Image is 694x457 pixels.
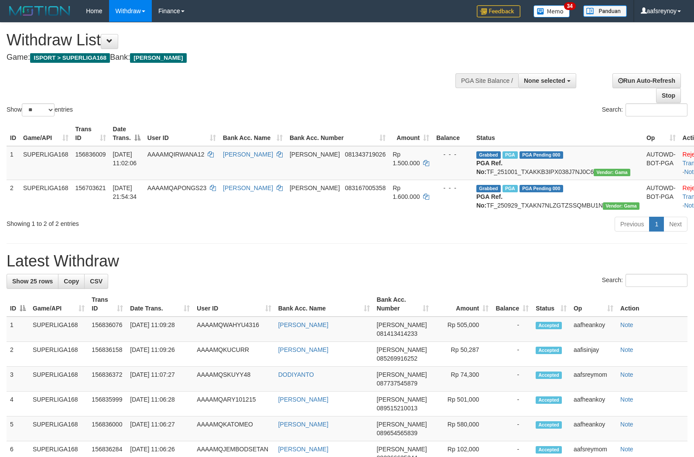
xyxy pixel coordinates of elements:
[393,151,420,167] span: Rp 1.500.000
[126,342,193,367] td: [DATE] 11:09:26
[219,121,286,146] th: Bank Acc. Name: activate to sort column ascending
[126,292,193,317] th: Date Trans.: activate to sort column ascending
[476,151,501,159] span: Grabbed
[64,278,79,285] span: Copy
[432,292,492,317] th: Amount: activate to sort column ascending
[113,151,137,167] span: [DATE] 11:02:06
[520,185,563,192] span: PGA Pending
[492,416,532,441] td: -
[75,184,106,191] span: 156703621
[278,421,328,428] a: [PERSON_NAME]
[377,430,417,437] span: Copy 089654565839 to clipboard
[620,346,633,353] a: Note
[432,416,492,441] td: Rp 580,000
[602,103,687,116] label: Search:
[503,185,518,192] span: Marked by aafchhiseyha
[432,342,492,367] td: Rp 50,287
[602,274,687,287] label: Search:
[477,5,520,17] img: Feedback.jpg
[626,103,687,116] input: Search:
[29,367,88,392] td: SUPERLIGA168
[126,317,193,342] td: [DATE] 11:09:28
[90,278,103,285] span: CSV
[432,317,492,342] td: Rp 505,000
[377,380,417,387] span: Copy 087737545879 to clipboard
[29,292,88,317] th: Game/API: activate to sort column ascending
[84,274,108,289] a: CSV
[7,342,29,367] td: 2
[570,367,617,392] td: aafsreymom
[663,217,687,232] a: Next
[492,292,532,317] th: Balance: activate to sort column ascending
[30,53,110,63] span: ISPORT > SUPERLIGA168
[126,367,193,392] td: [DATE] 11:07:27
[7,367,29,392] td: 3
[7,103,73,116] label: Show entries
[193,367,274,392] td: AAAAMQSKUYY48
[377,346,427,353] span: [PERSON_NAME]
[290,151,340,158] span: [PERSON_NAME]
[345,184,386,191] span: Copy 083167005358 to clipboard
[536,372,562,379] span: Accepted
[617,292,687,317] th: Action
[12,278,53,285] span: Show 25 rows
[278,446,328,453] a: [PERSON_NAME]
[147,184,206,191] span: AAAAMQAPONGS23
[193,292,274,317] th: User ID: activate to sort column ascending
[290,184,340,191] span: [PERSON_NAME]
[7,392,29,416] td: 4
[377,396,427,403] span: [PERSON_NAME]
[20,121,72,146] th: Game/API: activate to sort column ascending
[193,317,274,342] td: AAAAMQWAHYU4316
[473,146,643,180] td: TF_251001_TXAKKB3IPX038J7NJ0C6
[7,292,29,317] th: ID: activate to sort column descending
[393,184,420,200] span: Rp 1.600.000
[7,146,20,180] td: 1
[7,121,20,146] th: ID
[492,367,532,392] td: -
[377,446,427,453] span: [PERSON_NAME]
[29,416,88,441] td: SUPERLIGA168
[126,416,193,441] td: [DATE] 11:06:27
[476,160,503,175] b: PGA Ref. No:
[389,121,433,146] th: Amount: activate to sort column ascending
[518,73,576,88] button: None selected
[109,121,144,146] th: Date Trans.: activate to sort column descending
[88,292,126,317] th: Trans ID: activate to sort column ascending
[377,405,417,412] span: Copy 089515210013 to clipboard
[536,322,562,329] span: Accepted
[564,2,576,10] span: 34
[88,317,126,342] td: 156836076
[113,184,137,200] span: [DATE] 21:54:34
[620,371,633,378] a: Note
[520,151,563,159] span: PGA Pending
[536,421,562,429] span: Accepted
[29,317,88,342] td: SUPERLIGA168
[7,180,20,213] td: 2
[88,392,126,416] td: 156835999
[88,416,126,441] td: 156836000
[649,217,664,232] a: 1
[570,392,617,416] td: aafheankoy
[7,317,29,342] td: 1
[126,392,193,416] td: [DATE] 11:06:28
[524,77,565,84] span: None selected
[476,185,501,192] span: Grabbed
[432,392,492,416] td: Rp 501,000
[492,392,532,416] td: -
[536,446,562,454] span: Accepted
[503,151,518,159] span: Marked by aafheankoy
[373,292,433,317] th: Bank Acc. Number: activate to sort column ascending
[144,121,219,146] th: User ID: activate to sort column ascending
[536,396,562,404] span: Accepted
[377,321,427,328] span: [PERSON_NAME]
[656,88,681,103] a: Stop
[536,347,562,354] span: Accepted
[620,321,633,328] a: Note
[7,274,58,289] a: Show 25 rows
[7,53,454,62] h4: Game: Bank:
[433,121,473,146] th: Balance
[583,5,627,17] img: panduan.png
[615,217,650,232] a: Previous
[377,421,427,428] span: [PERSON_NAME]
